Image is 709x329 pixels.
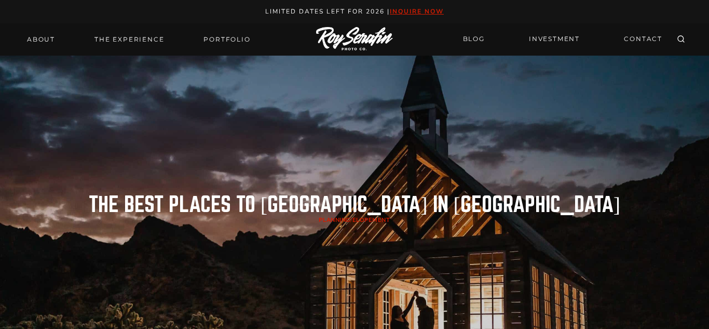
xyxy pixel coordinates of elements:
span: / [319,216,390,224]
a: THE EXPERIENCE [88,32,170,47]
nav: Secondary Navigation [457,30,669,48]
button: View Search Form [674,32,688,47]
a: INVESTMENT [523,30,586,48]
h1: The best places to [GEOGRAPHIC_DATA] in [GEOGRAPHIC_DATA] [89,194,620,215]
p: Limited Dates LEft for 2026 | [11,6,698,17]
a: planning [319,216,350,224]
a: CONTACT [618,30,669,48]
nav: Primary Navigation [21,32,257,47]
a: Portfolio [197,32,256,47]
a: BLOG [457,30,491,48]
img: Logo of Roy Serafin Photo Co., featuring stylized text in white on a light background, representi... [316,27,393,51]
a: Elopement [352,216,390,224]
a: About [21,32,61,47]
a: inquire now [390,7,444,16]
